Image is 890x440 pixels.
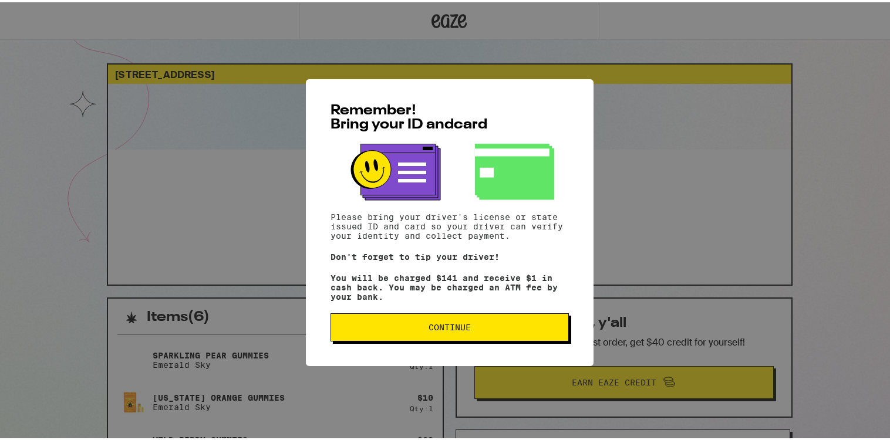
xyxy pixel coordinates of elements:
span: Remember! Bring your ID and card [331,101,487,130]
p: Please bring your driver's license or state issued ID and card so your driver can verify your ide... [331,210,569,238]
p: You will be charged $141 and receive $1 in cash back. You may be charged an ATM fee by your bank. [331,271,569,299]
button: Continue [331,311,569,339]
span: Continue [429,321,471,329]
p: Don't forget to tip your driver! [331,250,569,259]
span: Hi. Need any help? [7,8,85,18]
